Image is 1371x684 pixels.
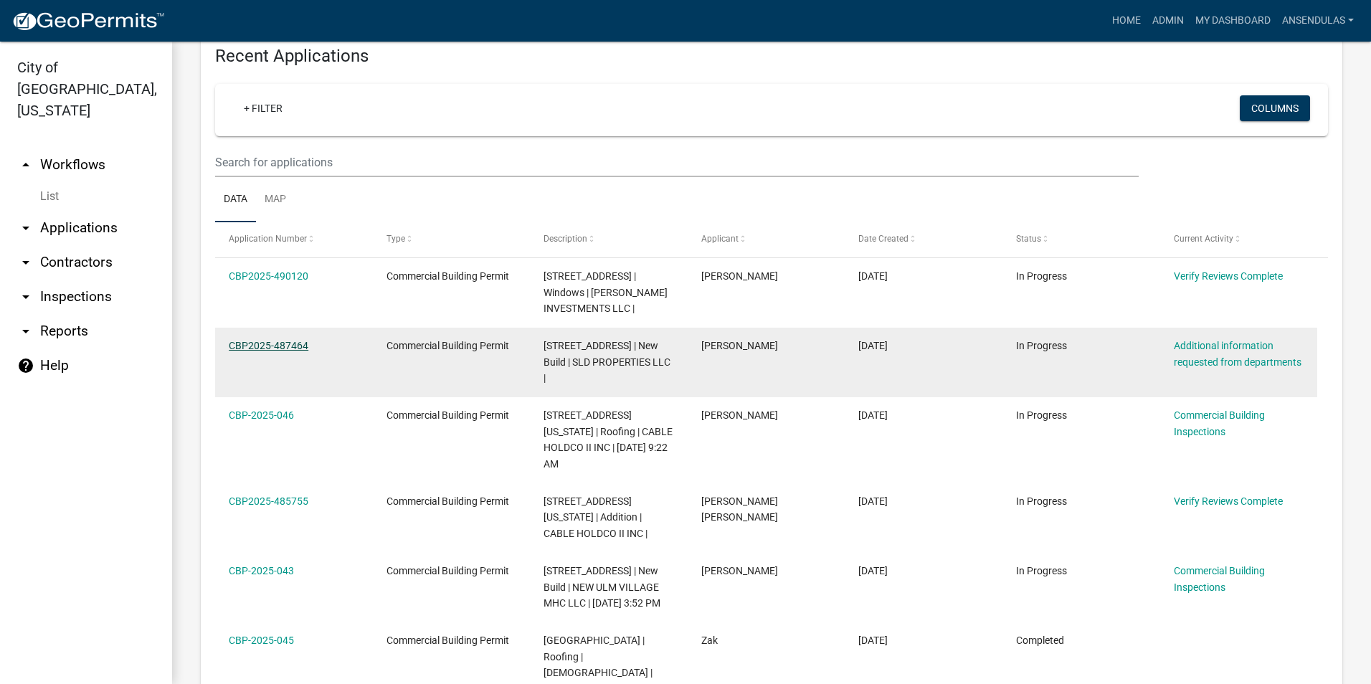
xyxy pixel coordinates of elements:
span: Applicant [701,234,739,244]
span: Completed [1016,635,1064,646]
a: Commercial Building Inspections [1174,409,1265,437]
datatable-header-cell: Applicant [688,222,845,257]
span: Current Activity [1174,234,1233,244]
datatable-header-cell: Date Created [845,222,1002,257]
span: 09/26/2025 [858,635,888,646]
input: Search for applications [215,148,1139,177]
i: help [17,357,34,374]
datatable-header-cell: Description [530,222,688,257]
span: In Progress [1016,565,1067,576]
span: Zak [701,635,718,646]
span: Description [544,234,587,244]
span: Rick Ahlers [701,270,778,282]
span: Commercial Building Permit [386,340,509,351]
span: Commercial Building Permit [386,409,509,421]
span: In Progress [1016,270,1067,282]
span: In Progress [1016,409,1067,421]
span: 200 MINNESOTA ST N | Roofing | CABLE HOLDCO II INC | 10/08/2025 9:22 AM [544,409,673,470]
i: arrow_drop_down [17,254,34,271]
h4: Recent Applications [215,46,1328,67]
span: Status [1016,234,1041,244]
span: Ashley Swenson [701,409,778,421]
i: arrow_drop_down [17,288,34,305]
a: Commercial Building Inspections [1174,565,1265,593]
a: Verify Reviews Complete [1174,495,1283,507]
a: CBP2025-485755 [229,495,308,507]
i: arrow_drop_down [17,219,34,237]
a: Additional information requested from departments [1174,340,1301,368]
button: Columns [1240,95,1310,121]
span: Type [386,234,405,244]
span: Commercial Building Permit [386,495,509,507]
datatable-header-cell: Current Activity [1159,222,1317,257]
a: CBP2025-490120 [229,270,308,282]
a: Map [256,177,295,223]
span: Holden Wagner [701,495,778,523]
span: 09/30/2025 [858,495,888,507]
span: Jared [701,340,778,351]
a: CBP-2025-045 [229,635,294,646]
a: Admin [1147,7,1190,34]
span: 10/03/2025 [858,340,888,351]
datatable-header-cell: Type [373,222,531,257]
span: 200 MINNESOTA ST N | Addition | CABLE HOLDCO II INC | [544,495,647,540]
i: arrow_drop_up [17,156,34,174]
span: Commercial Building Permit [386,565,509,576]
span: Application Number [229,234,307,244]
span: Date Created [858,234,909,244]
a: + Filter [232,95,294,121]
span: 10/02/2025 [858,409,888,421]
a: Home [1106,7,1147,34]
span: In Progress [1016,340,1067,351]
a: Data [215,177,256,223]
a: CBP2025-487464 [229,340,308,351]
span: Commercial Building Permit [386,270,509,282]
a: Verify Reviews Complete [1174,270,1283,282]
span: Commercial Building Permit [386,635,509,646]
a: CBP-2025-043 [229,565,294,576]
span: 2526 BRIDGE ST S | New Build | NEW ULM VILLAGE MHC LLC | 09/29/2025 3:52 PM [544,565,660,609]
span: 10/08/2025 [858,270,888,282]
i: arrow_drop_down [17,323,34,340]
span: 09/29/2025 [858,565,888,576]
span: Christine Carbonneau [701,565,778,576]
datatable-header-cell: Status [1002,222,1160,257]
datatable-header-cell: Application Number [215,222,373,257]
a: My Dashboard [1190,7,1276,34]
span: 326 BROADWAY ST N | New Build | SLD PROPERTIES LLC | [544,340,670,384]
a: CBP-2025-046 [229,409,294,421]
a: ansendulas [1276,7,1360,34]
span: 26 BROADWAY ST N | Windows | AHLERS INVESTMENTS LLC | [544,270,668,315]
span: In Progress [1016,495,1067,507]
